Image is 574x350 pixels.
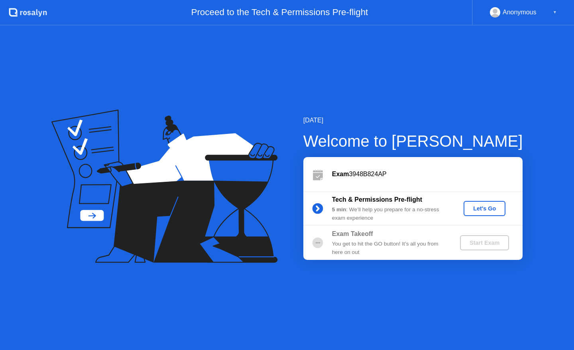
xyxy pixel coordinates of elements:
b: Exam [332,171,349,177]
div: : We’ll help you prepare for a no-stress exam experience [332,206,447,222]
button: Let's Go [464,201,505,216]
div: ▼ [553,7,557,18]
button: Start Exam [460,235,509,250]
div: Welcome to [PERSON_NAME] [303,129,523,153]
div: 3948B824AP [332,169,523,179]
div: Anonymous [503,7,537,18]
div: [DATE] [303,116,523,125]
b: Tech & Permissions Pre-flight [332,196,422,203]
b: Exam Takeoff [332,230,373,237]
b: 5 min [332,206,346,212]
div: Start Exam [463,240,506,246]
div: You get to hit the GO button! It’s all you from here on out [332,240,447,256]
div: Let's Go [467,205,502,212]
